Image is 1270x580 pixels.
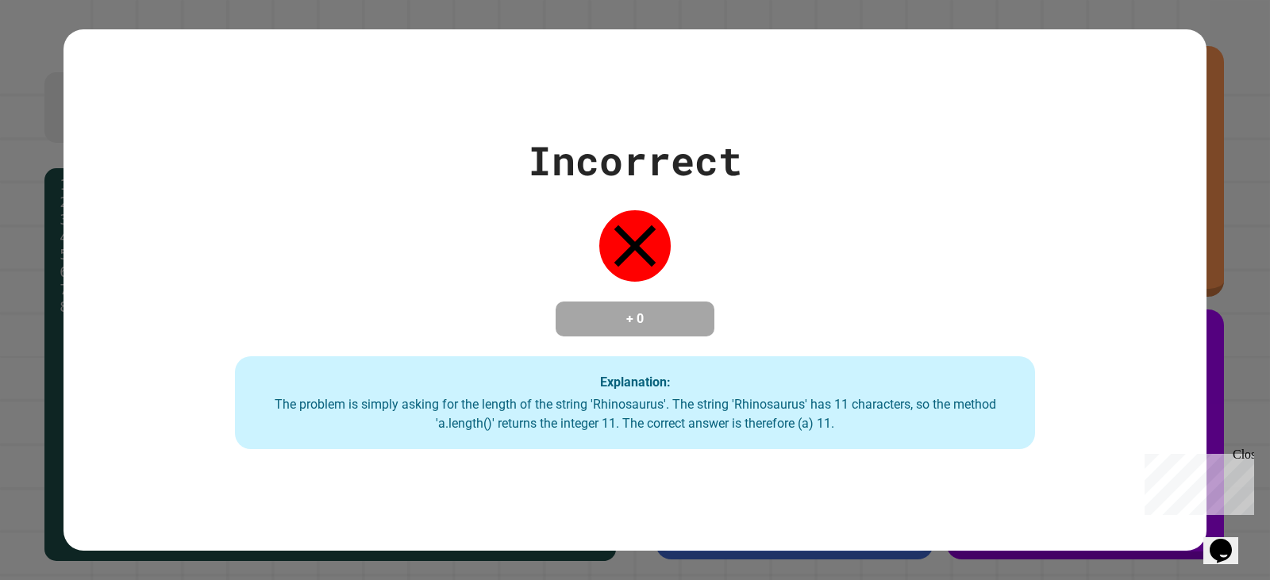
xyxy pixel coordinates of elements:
h4: + 0 [571,309,698,328]
div: Chat with us now!Close [6,6,110,101]
div: The problem is simply asking for the length of the string 'Rhinosaurus'. The string 'Rhinosaurus'... [251,395,1019,433]
iframe: chat widget [1138,447,1254,515]
iframe: chat widget [1203,517,1254,564]
strong: Explanation: [600,374,671,389]
div: Incorrect [528,131,742,190]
